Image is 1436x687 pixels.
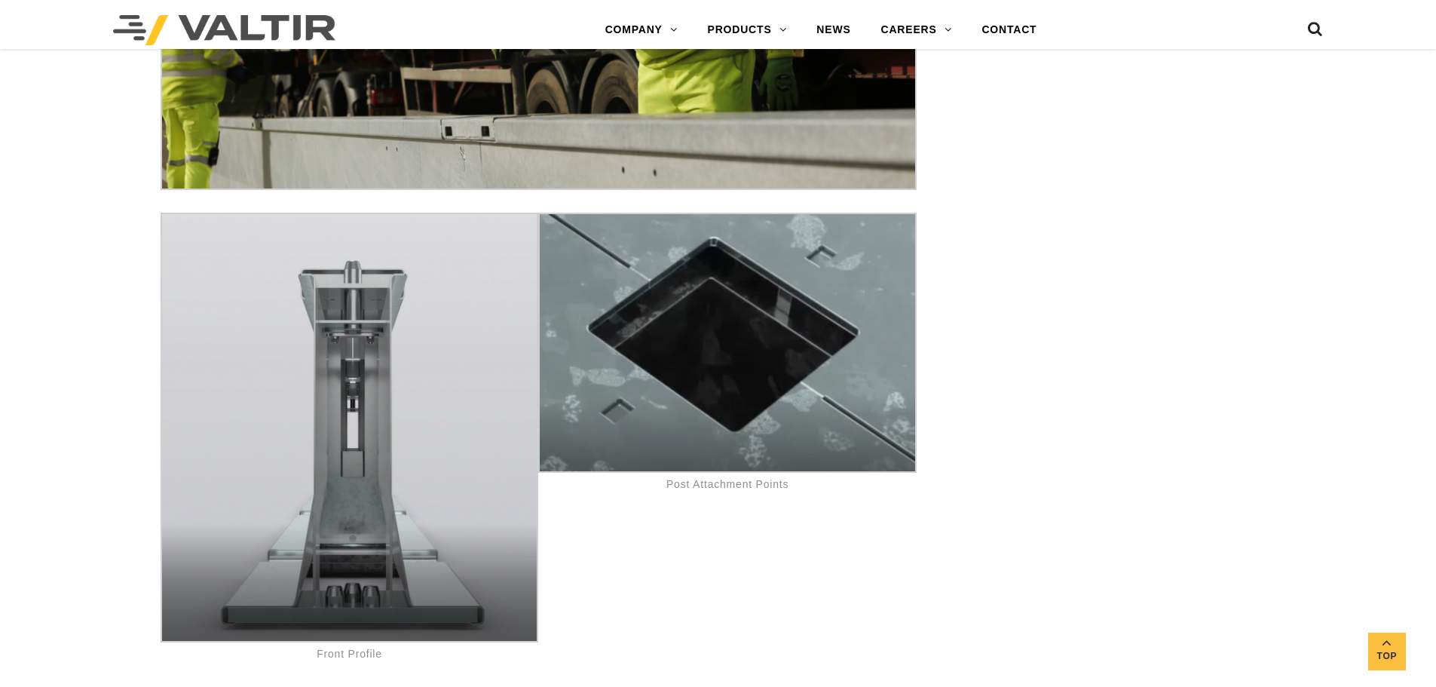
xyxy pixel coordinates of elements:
[113,15,335,45] img: Valtir
[590,15,693,45] a: COMPANY
[538,473,917,495] dd: Post Attachment Points
[966,15,1052,45] a: CONTACT
[801,15,865,45] a: NEWS
[161,643,539,665] dd: Front Profile
[866,15,967,45] a: CAREERS
[1368,633,1406,670] a: Top
[693,15,802,45] a: PRODUCTS
[1368,648,1406,665] span: Top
